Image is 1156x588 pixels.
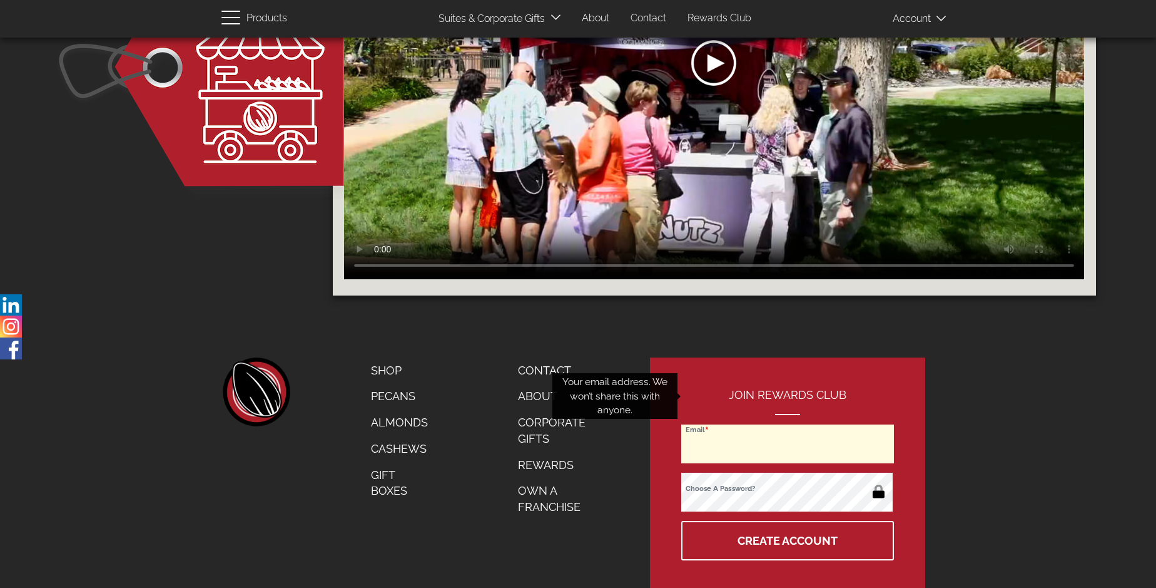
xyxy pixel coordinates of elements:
[681,521,894,560] button: Create Account
[509,358,610,384] a: Contact
[621,6,676,31] a: Contact
[509,452,610,478] a: Rewards
[362,383,437,410] a: Pecans
[681,389,894,415] h2: Join Rewards Club
[362,410,437,436] a: Almonds
[509,478,610,520] a: Own a Franchise
[362,436,437,462] a: Cashews
[572,6,619,31] a: About
[552,373,677,419] div: Your email address. We won’t share this with anyone.
[509,383,610,410] a: About
[246,9,287,28] span: Products
[362,462,437,504] a: Gift Boxes
[681,425,894,463] input: Email
[362,358,437,384] a: Shop
[509,410,610,451] a: Corporate Gifts
[429,7,549,31] a: Suites & Corporate Gifts
[678,6,761,31] a: Rewards Club
[221,358,290,426] a: home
